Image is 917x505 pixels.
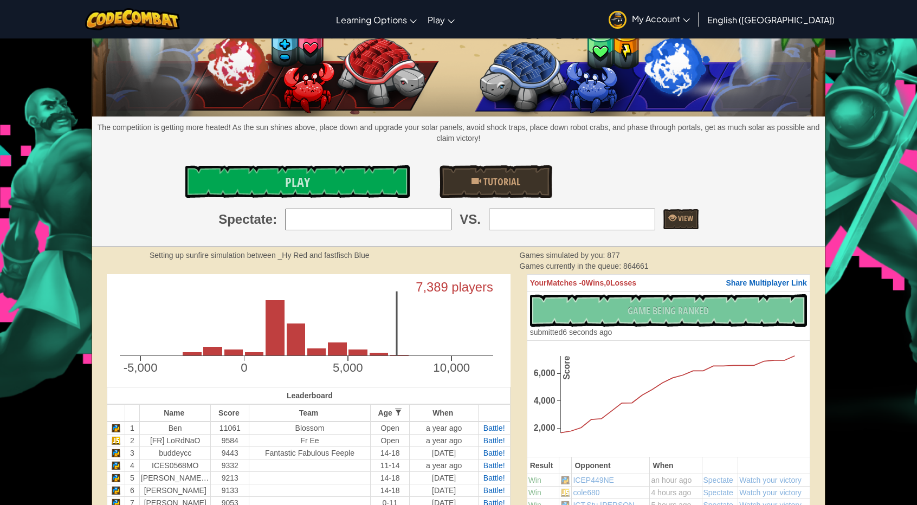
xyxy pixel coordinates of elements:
[125,447,139,459] td: 3
[125,484,139,497] td: 6
[410,447,478,459] td: [DATE]
[702,5,840,34] a: English ([GEOGRAPHIC_DATA])
[273,210,277,229] span: :
[139,447,210,459] td: buddeycc
[483,486,505,495] a: Battle!
[676,213,693,223] span: View
[211,484,249,497] td: 9133
[249,435,371,447] td: Fr Ee
[124,361,158,374] text: -5,000
[125,459,139,472] td: 4
[623,262,649,270] span: 864661
[530,279,547,287] span: Your
[610,279,636,287] span: Losses
[572,457,650,474] th: Opponent
[632,13,690,24] span: My Account
[481,175,520,189] span: Tutorial
[370,459,410,472] td: 11-14
[410,422,478,435] td: a year ago
[650,457,702,474] th: When
[422,5,460,34] a: Play
[139,435,210,447] td: [FR] LoRdNaO
[287,391,333,400] span: Leaderboard
[483,474,505,482] a: Battle!
[410,472,478,484] td: [DATE]
[241,361,247,374] text: 0
[139,404,210,422] th: Name
[562,355,571,379] text: Score
[739,476,802,484] a: Watch your victory
[650,474,702,486] td: an hour ago
[520,251,608,260] span: Games simulated by you:
[249,422,371,435] td: Blossom
[607,251,619,260] span: 877
[520,262,623,270] span: Games currently in the queue:
[125,422,139,435] td: 1
[370,404,410,422] th: Age
[211,459,249,472] td: 9332
[572,474,650,486] td: ICEP449NE
[333,361,363,374] text: 5,000
[410,484,478,497] td: [DATE]
[546,279,582,287] span: Matches -
[85,8,180,30] img: CodeCombat logo
[586,279,606,287] span: Wins,
[410,404,478,422] th: When
[370,472,410,484] td: 14-18
[707,14,835,25] span: English ([GEOGRAPHIC_DATA])
[530,328,563,336] span: submitted
[440,165,552,198] a: Tutorial
[125,472,139,484] td: 5
[428,14,445,25] span: Play
[139,472,210,484] td: [PERSON_NAME]芪
[533,368,555,378] text: 6,000
[483,449,505,457] a: Battle!
[125,435,139,447] td: 2
[528,476,541,484] span: Win
[92,122,825,144] p: The competition is getting more heated! As the sun shines above, place down and upgrade your sola...
[527,274,810,291] th: 0 0
[336,14,407,25] span: Learning Options
[527,457,559,474] th: Result
[483,461,505,470] a: Battle!
[211,447,249,459] td: 9443
[410,459,478,472] td: a year ago
[285,173,310,191] span: Play
[211,404,249,422] th: Score
[139,422,210,435] td: Ben
[139,459,210,472] td: ICES0568MO
[726,279,806,287] span: Share Multiplayer Link
[603,2,695,36] a: My Account
[650,486,702,498] td: 4 hours ago
[150,251,369,260] strong: Setting up sunfire simulation between _Hy Red and fastfisch Blue
[211,435,249,447] td: 9584
[528,488,541,497] span: Win
[483,424,505,432] a: Battle!
[416,280,493,294] text: 7,389 players
[370,484,410,497] td: 14-18
[739,488,802,497] a: Watch your victory
[533,423,555,432] text: 2,000
[370,435,410,447] td: Open
[249,404,371,422] th: Team
[434,361,470,374] text: 10,000
[211,422,249,435] td: 11061
[460,210,481,229] span: VS.
[530,327,612,338] div: 6 seconds ago
[703,476,733,484] a: Spectate
[703,488,733,497] a: Spectate
[609,11,627,29] img: avatar
[370,422,410,435] td: Open
[483,436,505,445] a: Battle!
[331,5,422,34] a: Learning Options
[249,447,371,459] td: Fantastic Fabulous Feeple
